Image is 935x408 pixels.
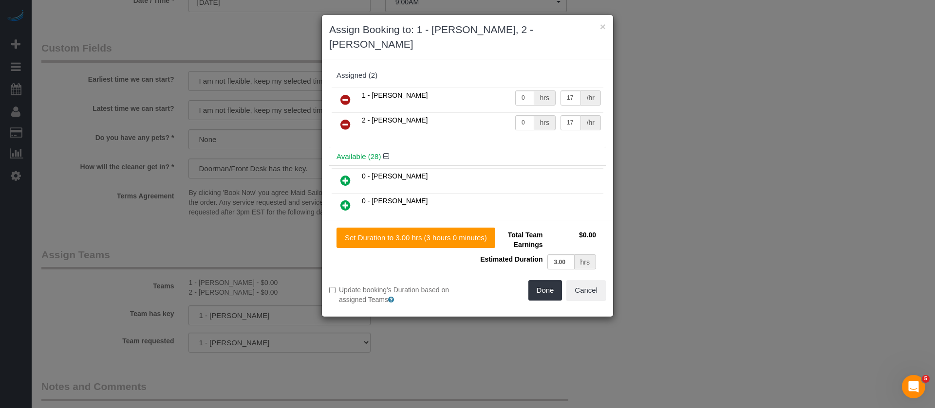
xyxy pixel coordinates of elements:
[329,287,336,293] input: Update booking's Duration based on assigned Teams
[337,153,598,161] h4: Available (28)
[581,90,601,106] div: /hr
[545,228,598,252] td: $0.00
[337,71,598,80] div: Assigned (2)
[362,116,428,124] span: 2 - [PERSON_NAME]
[329,22,606,52] h3: Assign Booking to: 1 - [PERSON_NAME], 2 - [PERSON_NAME]
[566,280,606,301] button: Cancel
[362,91,428,99] span: 1 - [PERSON_NAME]
[534,90,556,106] div: hrs
[575,254,596,269] div: hrs
[534,115,556,130] div: hrs
[581,115,601,130] div: /hr
[922,375,930,383] span: 5
[337,228,495,248] button: Set Duration to 3.00 hrs (3 hours 0 minutes)
[528,280,562,301] button: Done
[362,172,428,180] span: 0 - [PERSON_NAME]
[600,21,606,32] button: ×
[480,255,542,263] span: Estimated Duration
[362,197,428,205] span: 0 - [PERSON_NAME]
[475,228,545,252] td: Total Team Earnings
[329,285,460,304] label: Update booking's Duration based on assigned Teams
[902,375,925,398] iframe: Intercom live chat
